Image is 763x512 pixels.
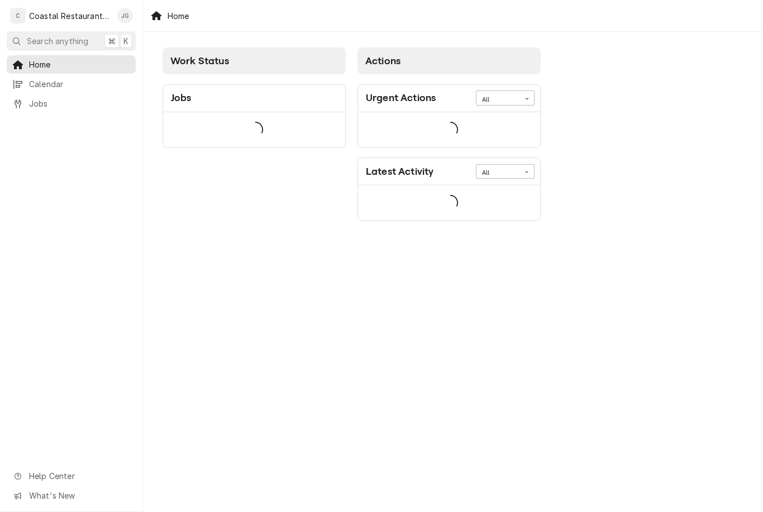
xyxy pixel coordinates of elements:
[482,95,514,104] div: All
[29,490,129,501] span: What's New
[358,112,540,147] div: Card Data
[108,35,116,47] span: ⌘
[358,185,540,221] div: Card Data
[163,74,346,192] div: Card Column Content
[7,31,136,51] button: Search anything⌘K
[117,8,133,23] div: JG
[7,467,136,485] a: Go to Help Center
[10,8,26,23] div: C
[442,192,458,215] span: Loading...
[163,47,346,74] div: Card Column Header
[352,42,547,227] div: Card Column: Actions
[482,169,514,178] div: All
[442,118,458,141] span: Loading...
[163,112,345,147] div: Card Data
[357,74,541,221] div: Card Column Content
[358,158,540,185] div: Card Header
[365,55,400,66] span: Actions
[117,8,133,23] div: James Gatton's Avatar
[29,78,130,90] span: Calendar
[357,84,541,148] div: Card: Urgent Actions
[27,35,88,47] span: Search anything
[476,164,535,179] div: Card Data Filter Control
[29,470,129,482] span: Help Center
[476,90,535,105] div: Card Data Filter Control
[29,10,111,22] div: Coastal Restaurant Repair
[366,90,436,106] div: Card Title
[29,98,130,109] span: Jobs
[123,35,128,47] span: K
[7,94,136,113] a: Jobs
[366,164,433,179] div: Card Title
[29,59,130,70] span: Home
[358,85,540,112] div: Card Header
[357,47,541,74] div: Card Column Header
[7,486,136,505] a: Go to What's New
[247,118,263,141] span: Loading...
[7,75,136,93] a: Calendar
[7,55,136,74] a: Home
[143,32,763,241] div: Dashboard
[171,90,192,106] div: Card Title
[170,55,229,66] span: Work Status
[357,157,541,221] div: Card: Latest Activity
[157,42,352,227] div: Card Column: Work Status
[163,84,346,148] div: Card: Jobs
[163,85,345,112] div: Card Header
